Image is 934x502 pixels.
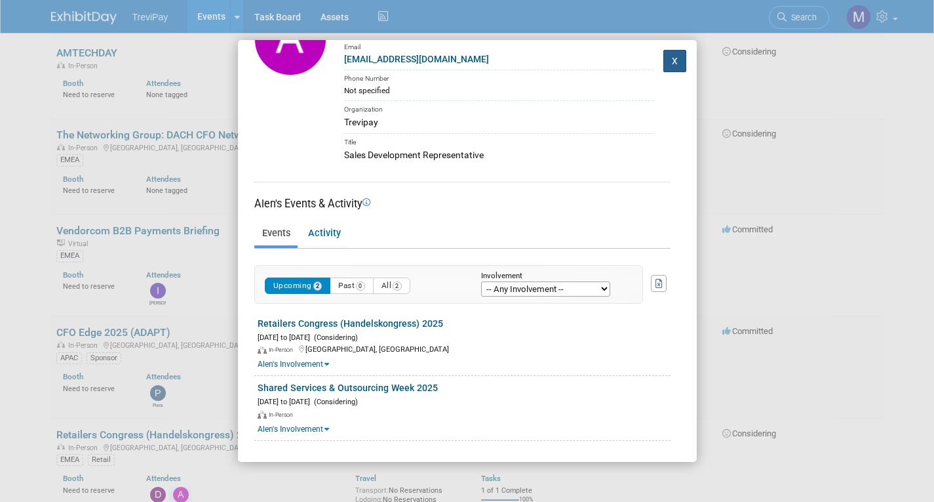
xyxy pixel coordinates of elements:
div: Sales Development Representative [344,148,653,162]
div: [GEOGRAPHIC_DATA], [GEOGRAPHIC_DATA] [258,343,671,355]
a: Events [254,222,298,245]
div: Involvement [481,272,623,281]
span: In-Person [269,346,297,353]
div: Alen's Events & Activity [254,196,671,211]
span: 2 [393,282,402,291]
span: (Considering) [310,398,358,406]
div: [DATE] to [DATE] [258,395,671,408]
span: 2 [313,282,322,291]
a: Alen's Involvement [258,360,329,369]
div: Email [344,33,653,52]
div: Trevipay [344,115,653,129]
a: [EMAIL_ADDRESS][DOMAIN_NAME] [344,54,489,64]
button: All2 [373,278,410,294]
div: Title [344,133,653,148]
span: In-Person [269,411,297,418]
img: In-Person Event [258,346,267,354]
a: Shared Services & Outsourcing Week 2025 [258,383,438,393]
button: Upcoming2 [265,278,331,294]
a: Retailers Congress (Handelskongress) 2025 [258,318,443,329]
div: [DATE] to [DATE] [258,331,671,343]
img: In-Person Event [258,411,267,419]
div: Organization [344,100,653,115]
div: Not specified [344,85,653,96]
button: Past0 [330,278,374,294]
span: (Considering) [310,333,358,342]
span: 0 [356,282,365,291]
button: X [663,50,687,72]
a: Alen's Involvement [258,425,329,434]
a: Activity [300,222,348,245]
div: Phone Number [344,70,653,85]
